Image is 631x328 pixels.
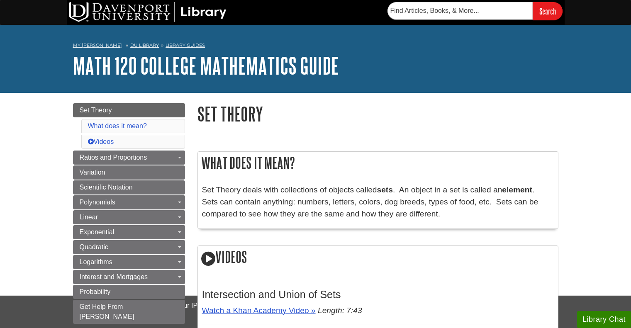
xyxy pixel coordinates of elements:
[198,246,558,270] h2: Videos
[202,289,554,301] h3: Intersection and Union of Sets
[166,42,205,48] a: Library Guides
[69,2,227,22] img: DU Library
[387,2,533,19] input: Find Articles, Books, & More...
[73,42,122,49] a: My [PERSON_NAME]
[73,151,185,165] a: Ratios and Proportions
[73,240,185,254] a: Quadratic
[80,273,148,280] span: Interest and Mortgages
[197,103,558,124] h1: Set Theory
[202,184,554,220] p: Set Theory deals with collections of objects called . An object in a set is called an . Sets can ...
[80,169,105,176] span: Variation
[80,199,115,206] span: Polynomials
[73,210,185,224] a: Linear
[80,154,147,161] span: Ratios and Proportions
[88,138,114,145] a: Videos
[80,288,111,295] span: Probability
[130,42,159,48] a: DU Library
[73,255,185,269] a: Logarithms
[73,270,185,284] a: Interest and Mortgages
[387,2,563,20] form: Searches DU Library's articles, books, and more
[533,2,563,20] input: Search
[73,165,185,180] a: Variation
[80,107,112,114] span: Set Theory
[80,303,134,320] span: Get Help From [PERSON_NAME]
[198,152,558,174] h2: What does it mean?
[73,40,558,53] nav: breadcrumb
[73,103,185,117] a: Set Theory
[80,258,112,265] span: Logarithms
[318,306,362,315] em: Length: 7:43
[88,122,147,129] a: What does it mean?
[73,300,185,324] a: Get Help From [PERSON_NAME]
[73,195,185,209] a: Polynomials
[73,180,185,194] a: Scientific Notation
[80,184,133,191] span: Scientific Notation
[73,53,339,78] a: MATH 120 College Mathematics Guide
[80,243,108,250] span: Quadratic
[73,285,185,299] a: Probability
[502,185,532,194] strong: element
[577,311,631,328] button: Library Chat
[377,185,393,194] strong: sets
[73,225,185,239] a: Exponential
[80,228,115,236] span: Exponential
[202,306,316,315] a: Watch a Khan Academy Video »
[80,214,98,221] span: Linear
